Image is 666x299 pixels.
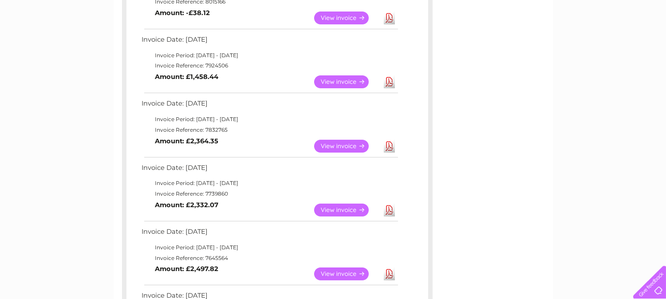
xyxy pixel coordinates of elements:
[155,137,219,145] b: Amount: £2,364.35
[140,253,399,264] td: Invoice Reference: 7645564
[140,50,399,61] td: Invoice Period: [DATE] - [DATE]
[384,12,395,24] a: Download
[314,12,379,24] a: View
[384,268,395,280] a: Download
[24,23,69,50] img: logo.png
[499,4,560,16] a: 0333 014 3131
[557,38,583,44] a: Telecoms
[140,189,399,199] td: Invoice Reference: 7739860
[155,265,219,273] b: Amount: £2,497.82
[140,162,399,178] td: Invoice Date: [DATE]
[155,201,219,209] b: Amount: £2,332.07
[155,9,210,17] b: Amount: -£38.12
[510,38,527,44] a: Water
[384,140,395,153] a: Download
[124,5,543,43] div: Clear Business is a trading name of Verastar Limited (registered in [GEOGRAPHIC_DATA] No. 3667643...
[140,242,399,253] td: Invoice Period: [DATE] - [DATE]
[607,38,629,44] a: Contact
[155,73,219,81] b: Amount: £1,458.44
[589,38,602,44] a: Blog
[140,60,399,71] td: Invoice Reference: 7924506
[314,204,379,216] a: View
[637,38,658,44] a: Log out
[384,75,395,88] a: Download
[314,75,379,88] a: View
[140,226,399,242] td: Invoice Date: [DATE]
[314,140,379,153] a: View
[384,204,395,216] a: Download
[532,38,552,44] a: Energy
[140,34,399,50] td: Invoice Date: [DATE]
[140,178,399,189] td: Invoice Period: [DATE] - [DATE]
[140,125,399,135] td: Invoice Reference: 7832765
[140,98,399,114] td: Invoice Date: [DATE]
[140,114,399,125] td: Invoice Period: [DATE] - [DATE]
[314,268,379,280] a: View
